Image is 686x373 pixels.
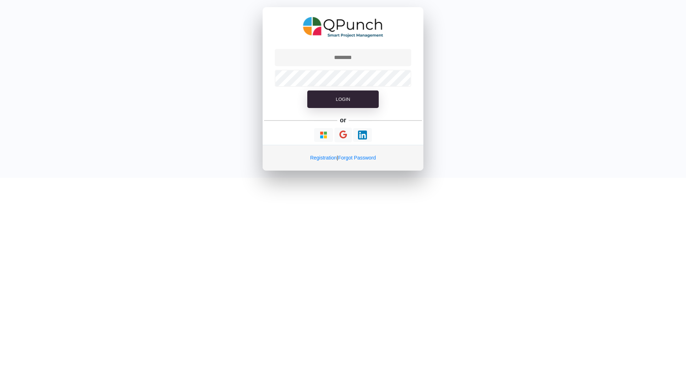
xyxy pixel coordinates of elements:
div: | [263,145,423,171]
button: Continue With Microsoft Azure [314,128,333,142]
img: Loading... [319,131,328,139]
img: QPunch [303,14,383,40]
h5: or [339,115,348,125]
button: Login [307,90,379,108]
a: Registration [310,155,337,161]
span: Login [336,97,350,102]
a: Forgot Password [338,155,376,161]
button: Continue With Google [334,128,352,142]
button: Continue With LinkedIn [353,128,372,142]
img: Loading... [358,131,367,139]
